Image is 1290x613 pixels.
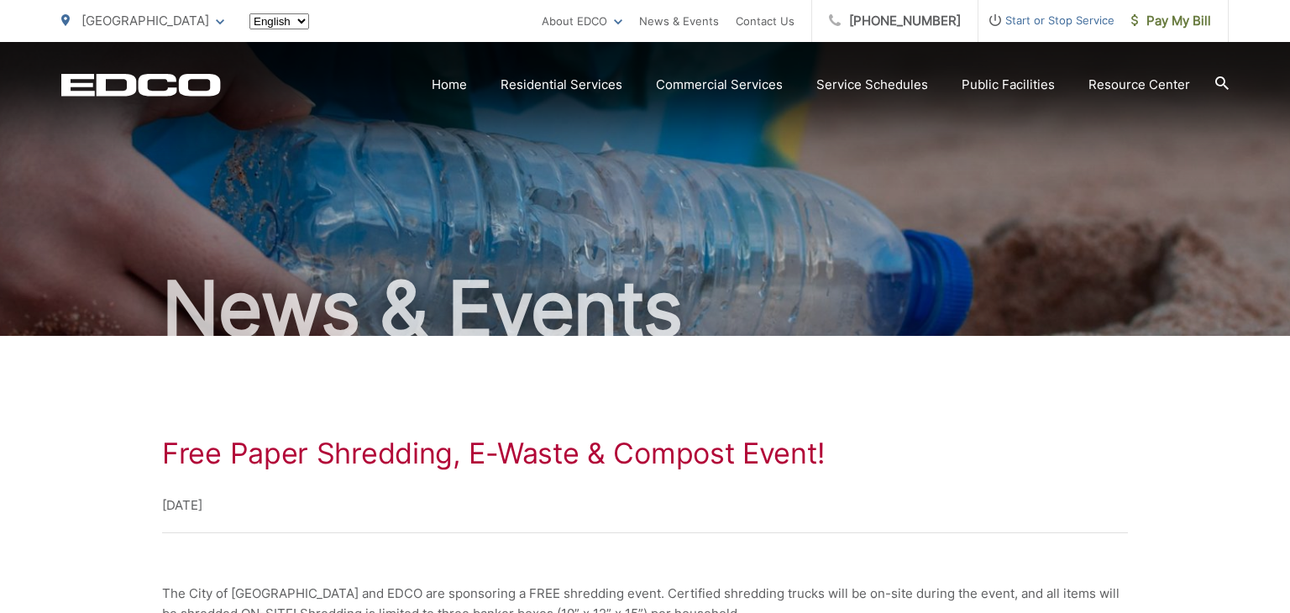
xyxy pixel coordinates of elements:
[639,11,719,31] a: News & Events
[162,495,1128,516] p: [DATE]
[61,73,221,97] a: EDCD logo. Return to the homepage.
[962,75,1055,95] a: Public Facilities
[656,75,783,95] a: Commercial Services
[432,75,467,95] a: Home
[816,75,928,95] a: Service Schedules
[1088,75,1190,95] a: Resource Center
[162,437,1128,470] h1: Free Paper Shredding, E-Waste & Compost Event!
[736,11,794,31] a: Contact Us
[1131,11,1211,31] span: Pay My Bill
[501,75,622,95] a: Residential Services
[81,13,209,29] span: [GEOGRAPHIC_DATA]
[249,13,309,29] select: Select a language
[61,267,1229,351] h2: News & Events
[542,11,622,31] a: About EDCO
